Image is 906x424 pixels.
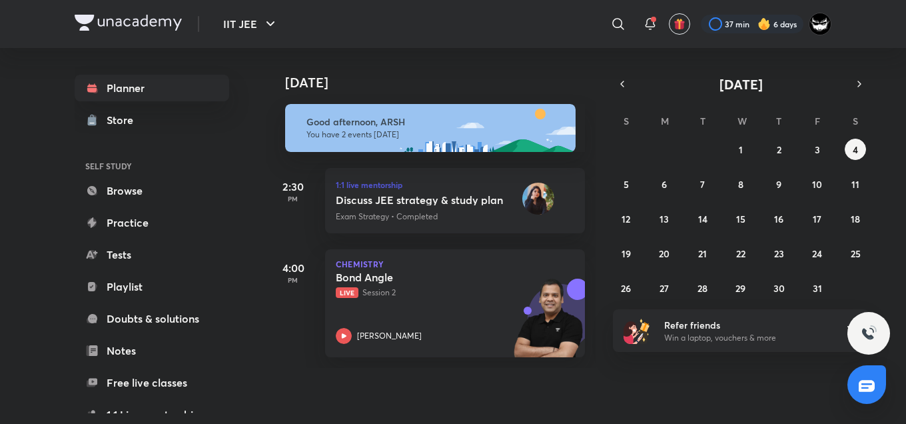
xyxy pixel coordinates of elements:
[659,247,670,260] abbr: October 20, 2025
[815,115,820,127] abbr: Friday
[664,318,828,332] h6: Refer friends
[522,183,554,215] img: educator-icon
[737,115,747,127] abbr: Wednesday
[306,116,564,128] h6: Good afternoon, ARSH
[662,178,667,191] abbr: October 6, 2025
[700,115,705,127] abbr: Tuesday
[624,115,629,127] abbr: Sunday
[336,271,502,284] h5: Bond Angle
[336,287,358,298] span: Live
[774,247,784,260] abbr: October 23, 2025
[777,143,781,156] abbr: October 2, 2025
[851,178,859,191] abbr: October 11, 2025
[660,213,669,225] abbr: October 13, 2025
[736,213,745,225] abbr: October 15, 2025
[285,75,598,91] h4: [DATE]
[285,104,576,152] img: afternoon
[776,115,781,127] abbr: Thursday
[336,211,438,223] p: Exam Strategy • Completed
[75,177,229,204] a: Browse
[768,208,789,229] button: October 16, 2025
[664,332,828,344] p: Win a laptop, vouchers & more
[616,277,637,299] button: October 26, 2025
[738,178,743,191] abbr: October 8, 2025
[624,317,650,344] img: referral
[730,243,751,264] button: October 22, 2025
[807,208,828,229] button: October 17, 2025
[853,115,858,127] abbr: Saturday
[266,195,320,203] p: PM
[692,173,713,195] button: October 7, 2025
[812,247,822,260] abbr: October 24, 2025
[813,282,822,295] abbr: October 31, 2025
[815,143,820,156] abbr: October 3, 2025
[845,243,866,264] button: October 25, 2025
[622,213,630,225] abbr: October 12, 2025
[75,337,229,364] a: Notes
[730,277,751,299] button: October 29, 2025
[774,213,783,225] abbr: October 16, 2025
[75,15,182,34] a: Company Logo
[621,282,631,295] abbr: October 26, 2025
[660,282,669,295] abbr: October 27, 2025
[807,173,828,195] button: October 10, 2025
[654,277,675,299] button: October 27, 2025
[336,193,506,205] h6: Discuss JEE strategy & study plan • Anju
[851,247,861,260] abbr: October 25, 2025
[768,173,789,195] button: October 9, 2025
[616,208,637,229] button: October 12, 2025
[845,208,866,229] button: October 18, 2025
[809,13,831,35] img: ARSH Khan
[768,139,789,160] button: October 2, 2025
[661,115,669,127] abbr: Monday
[845,173,866,195] button: October 11, 2025
[75,241,229,268] a: Tests
[692,277,713,299] button: October 28, 2025
[75,369,229,396] a: Free live classes
[107,112,141,128] div: Store
[730,139,751,160] button: October 1, 2025
[719,75,763,93] span: [DATE]
[632,75,850,93] button: [DATE]
[861,325,877,341] img: ttu
[654,243,675,264] button: October 20, 2025
[730,208,751,229] button: October 15, 2025
[773,282,785,295] abbr: October 30, 2025
[692,208,713,229] button: October 14, 2025
[306,129,564,140] p: You have 2 events [DATE]
[75,75,229,101] a: Planner
[700,178,705,191] abbr: October 7, 2025
[654,208,675,229] button: October 13, 2025
[75,273,229,300] a: Playlist
[512,279,585,371] img: unacademy
[624,178,629,191] abbr: October 5, 2025
[336,260,574,268] p: Chemistry
[75,107,229,133] a: Store
[75,209,229,236] a: Practice
[776,178,781,191] abbr: October 9, 2025
[853,143,858,156] abbr: October 4, 2025
[698,247,707,260] abbr: October 21, 2025
[692,243,713,264] button: October 21, 2025
[622,247,631,260] abbr: October 19, 2025
[669,13,690,35] button: avatar
[357,330,422,342] p: [PERSON_NAME]
[616,173,637,195] button: October 5, 2025
[266,179,320,195] h5: 2:30
[739,143,743,156] abbr: October 1, 2025
[845,139,866,160] button: October 4, 2025
[807,277,828,299] button: October 31, 2025
[813,213,821,225] abbr: October 17, 2025
[735,282,745,295] abbr: October 29, 2025
[75,15,182,31] img: Company Logo
[736,247,745,260] abbr: October 22, 2025
[698,213,707,225] abbr: October 14, 2025
[757,17,771,31] img: streak
[768,243,789,264] button: October 23, 2025
[336,287,545,299] p: Session 2
[812,178,822,191] abbr: October 10, 2025
[266,276,320,284] p: PM
[807,139,828,160] button: October 3, 2025
[697,282,707,295] abbr: October 28, 2025
[807,243,828,264] button: October 24, 2025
